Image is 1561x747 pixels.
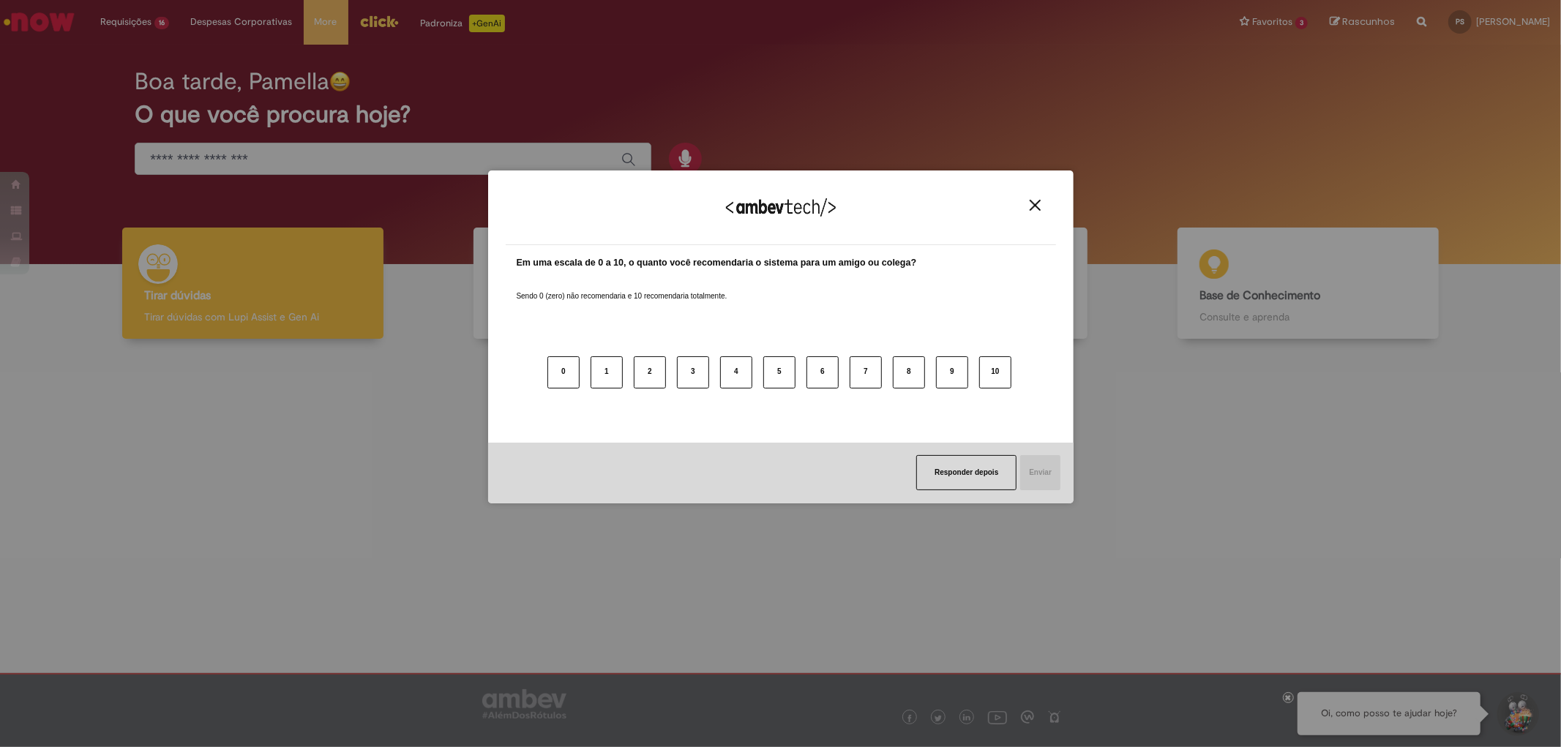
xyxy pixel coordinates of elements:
[850,356,882,388] button: 7
[979,356,1011,388] button: 10
[1030,200,1041,211] img: Close
[806,356,839,388] button: 6
[634,356,666,388] button: 2
[517,256,917,270] label: Em uma escala de 0 a 10, o quanto você recomendaria o sistema para um amigo ou colega?
[517,274,727,301] label: Sendo 0 (zero) não recomendaria e 10 recomendaria totalmente.
[1025,199,1045,211] button: Close
[936,356,968,388] button: 9
[720,356,752,388] button: 4
[591,356,623,388] button: 1
[763,356,796,388] button: 5
[547,356,580,388] button: 0
[726,198,836,217] img: Logo Ambevtech
[677,356,709,388] button: 3
[893,356,925,388] button: 8
[916,455,1017,490] button: Responder depois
